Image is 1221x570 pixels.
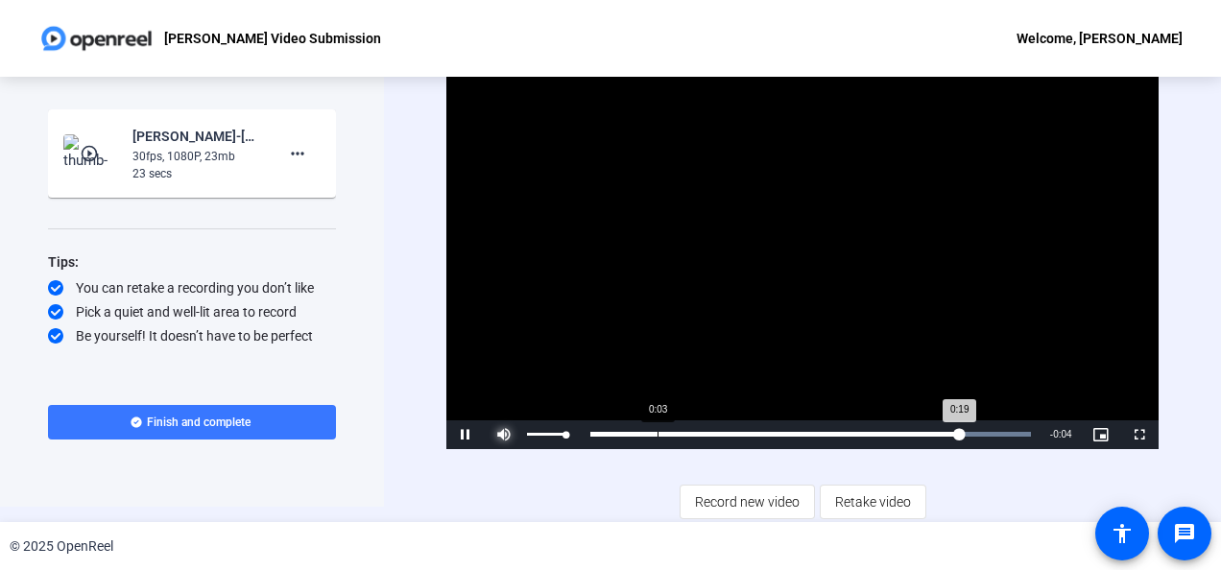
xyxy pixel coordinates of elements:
button: Finish and complete [48,405,336,439]
mat-icon: message [1173,522,1196,545]
button: Mute [485,420,523,449]
img: OpenReel logo [38,19,155,58]
button: Retake video [820,485,926,519]
div: Video Player [446,49,1158,449]
span: Retake video [835,484,911,520]
div: Tips: [48,250,336,273]
button: Record new video [680,485,815,519]
span: 0:04 [1053,429,1071,439]
div: Pick a quiet and well-lit area to record [48,302,336,321]
mat-icon: accessibility [1111,522,1134,545]
span: Record new video [695,484,800,520]
div: Volume Level [527,433,566,436]
div: Be yourself! It doesn’t have to be perfect [48,326,336,345]
span: - [1050,429,1053,439]
div: Welcome, [PERSON_NAME] [1017,27,1183,50]
div: 30fps, 1080P, 23mb [132,148,261,165]
button: Fullscreen [1120,420,1159,449]
div: Progress Bar [590,432,1030,437]
div: You can retake a recording you don’t like [48,278,336,297]
mat-icon: play_circle_outline [80,144,103,163]
div: 23 secs [132,165,261,182]
button: Picture-in-Picture [1082,420,1120,449]
div: [PERSON_NAME]-[DATE] FIND Live Associates Video -[PERSON_NAME] Video Submission-1759853450555-webcam [132,125,261,148]
mat-icon: more_horiz [286,142,309,165]
img: thumb-nail [63,134,120,173]
p: [PERSON_NAME] Video Submission [164,27,381,50]
div: © 2025 OpenReel [10,536,113,557]
span: Finish and complete [147,415,251,430]
button: Pause [446,420,485,449]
